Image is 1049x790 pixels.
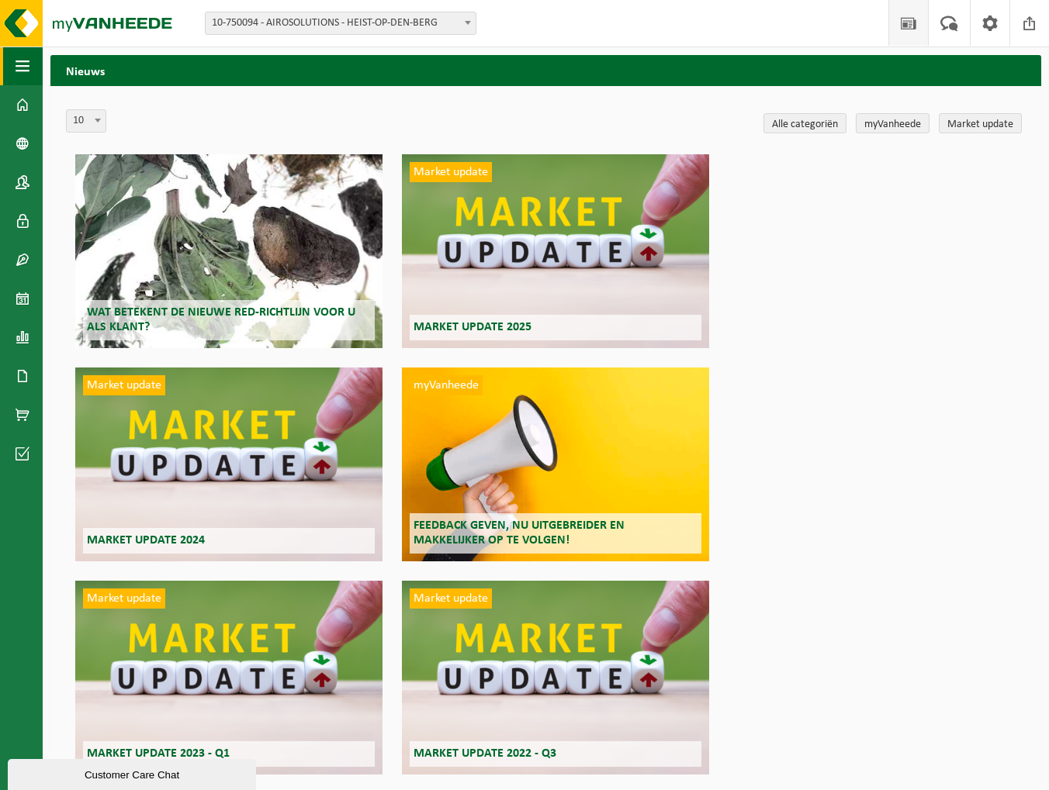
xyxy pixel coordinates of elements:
span: Market update 2025 [414,321,531,333]
a: myVanheede [856,113,930,133]
a: Market update Market update 2024 [75,367,383,561]
a: myVanheede Feedback geven, nu uitgebreider en makkelijker op te volgen! [402,367,709,561]
span: Market update [410,588,492,609]
span: 10-750094 - AIROSOLUTIONS - HEIST-OP-DEN-BERG [205,12,476,35]
a: Market update Market update 2023 - Q1 [75,581,383,774]
h2: Nieuws [50,55,1041,85]
a: Alle categoriën [763,113,846,133]
span: Market update 2024 [87,534,205,547]
span: Market update [410,162,492,182]
iframe: chat widget [8,756,259,790]
span: 10-750094 - AIROSOLUTIONS - HEIST-OP-DEN-BERG [206,12,476,34]
a: Wat betekent de nieuwe RED-richtlijn voor u als klant? [75,154,383,348]
span: myVanheede [410,375,483,395]
span: Market update [83,375,165,395]
span: Market update [83,588,165,609]
span: Market update 2023 - Q1 [87,747,230,760]
a: Market update Market update 2025 [402,154,709,348]
span: 10 [66,109,106,133]
span: Wat betekent de nieuwe RED-richtlijn voor u als klant? [87,306,355,333]
span: Market update 2022 - Q3 [414,747,556,760]
a: Market update [939,113,1022,133]
span: 10 [67,110,106,132]
span: Feedback geven, nu uitgebreider en makkelijker op te volgen! [414,519,625,547]
a: Market update Market update 2022 - Q3 [402,581,709,774]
